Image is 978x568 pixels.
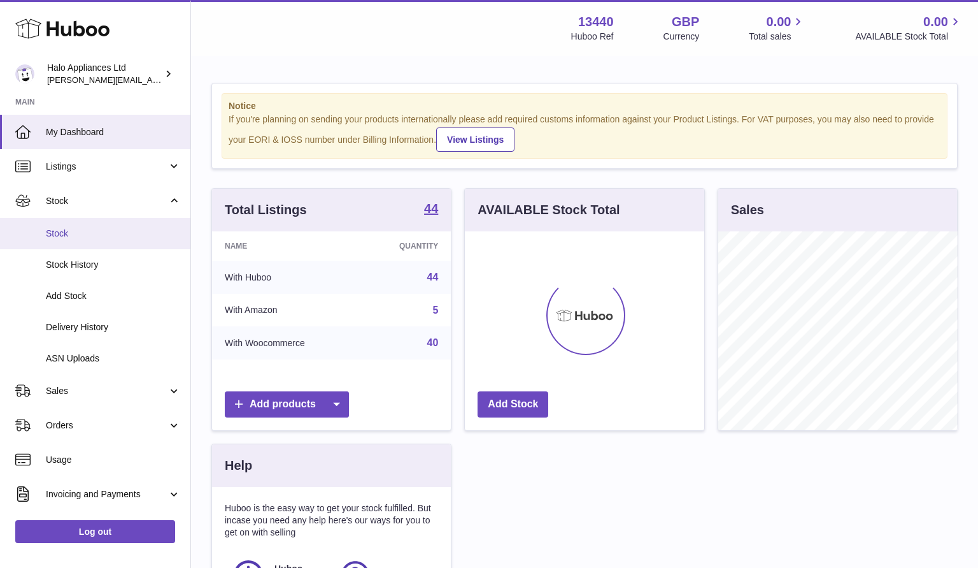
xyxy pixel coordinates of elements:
span: Usage [46,454,181,466]
p: Huboo is the easy way to get your stock fulfilled. But incase you need any help here's our ways f... [225,502,438,539]
div: If you're planning on sending your products internationally please add required customs informati... [229,113,940,152]
a: View Listings [436,127,514,152]
span: Add Stock [46,290,181,302]
a: Add products [225,391,349,418]
strong: GBP [672,13,699,31]
div: Halo Appliances Ltd [47,62,162,86]
span: Sales [46,385,167,397]
span: Stock History [46,259,181,271]
span: My Dashboard [46,126,181,138]
a: 44 [424,202,438,217]
div: Huboo Ref [571,31,614,43]
a: 44 [427,272,439,282]
span: Stock [46,195,167,207]
th: Name [212,231,360,261]
span: [PERSON_NAME][EMAIL_ADDRESS][DOMAIN_NAME] [47,75,255,85]
a: Log out [15,520,175,543]
td: With Huboo [212,261,360,294]
span: Invoicing and Payments [46,488,167,500]
a: Add Stock [478,391,548,418]
a: 0.00 AVAILABLE Stock Total [855,13,963,43]
span: Delivery History [46,321,181,333]
span: Orders [46,419,167,432]
h3: AVAILABLE Stock Total [478,201,620,219]
strong: 13440 [578,13,614,31]
h3: Help [225,457,252,474]
span: 0.00 [923,13,948,31]
span: AVAILABLE Stock Total [855,31,963,43]
a: 5 [432,305,438,316]
span: Stock [46,228,181,240]
td: With Woocommerce [212,326,360,360]
a: 40 [427,337,439,348]
div: Currency [663,31,700,43]
h3: Total Listings [225,201,307,219]
img: paul@haloappliances.com [15,64,34,84]
a: 0.00 Total sales [749,13,805,43]
span: Total sales [749,31,805,43]
td: With Amazon [212,294,360,327]
span: Listings [46,161,167,173]
th: Quantity [360,231,451,261]
strong: 44 [424,202,438,215]
span: 0.00 [767,13,791,31]
h3: Sales [731,201,764,219]
strong: Notice [229,100,940,112]
span: ASN Uploads [46,353,181,365]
